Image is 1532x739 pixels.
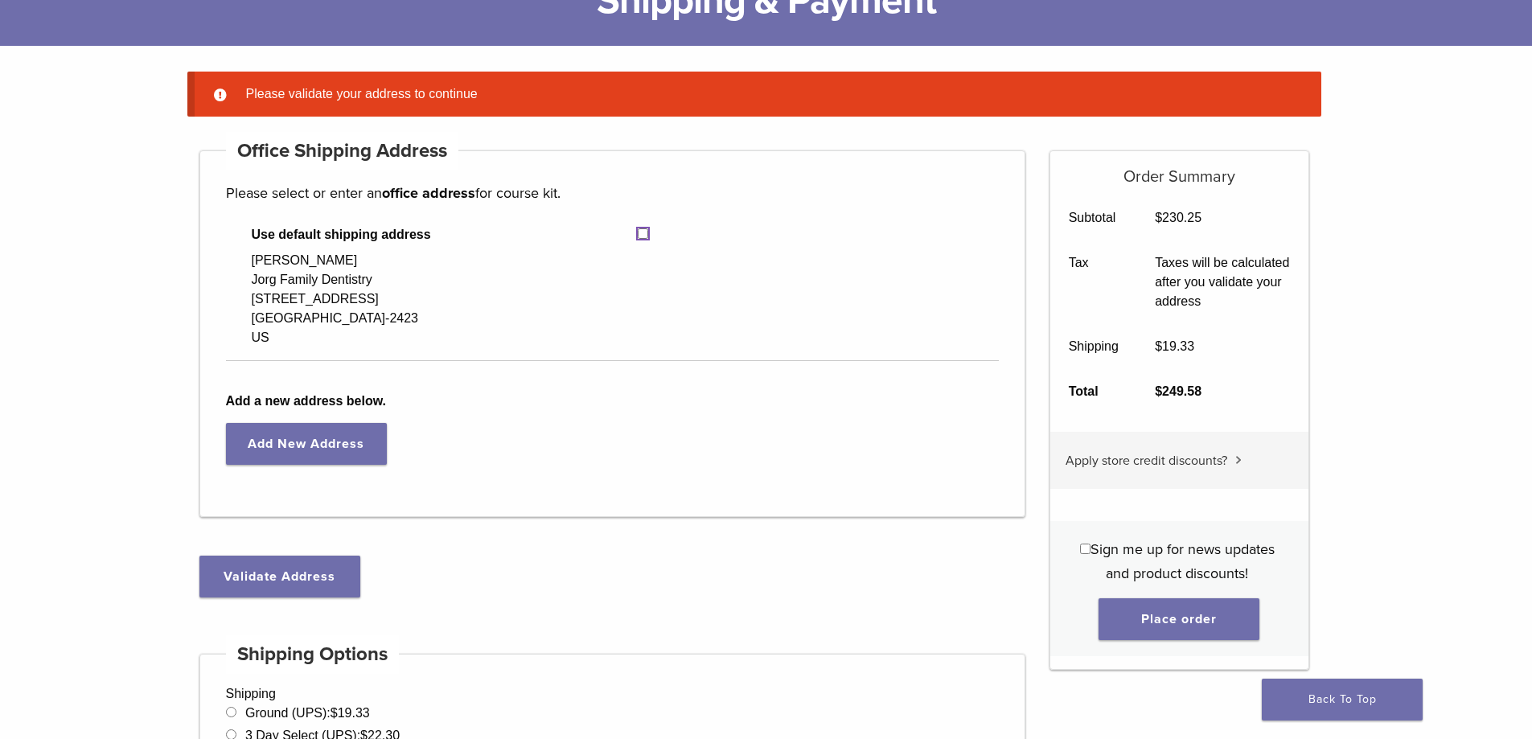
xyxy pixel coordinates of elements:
th: Total [1050,369,1137,414]
span: $ [331,706,338,720]
span: Use default shipping address [252,225,639,244]
bdi: 19.33 [1155,339,1194,353]
h5: Order Summary [1050,151,1308,187]
b: Add a new address below. [226,392,1000,411]
label: Ground (UPS): [245,706,370,720]
button: Validate Address [199,556,360,597]
span: $ [1155,384,1162,398]
a: Back To Top [1262,679,1423,721]
p: Please select or enter an for course kit. [226,181,1000,205]
span: $ [1155,339,1162,353]
bdi: 249.58 [1155,384,1201,398]
div: [PERSON_NAME] Jorg Family Dentistry [STREET_ADDRESS] [GEOGRAPHIC_DATA]-2423 US [252,251,418,347]
h4: Office Shipping Address [226,132,459,170]
strong: office address [382,184,475,202]
td: Taxes will be calculated after you validate your address [1137,240,1308,324]
span: $ [1155,211,1162,224]
button: Place order [1099,598,1259,640]
th: Tax [1050,240,1137,324]
img: caret.svg [1235,456,1242,464]
a: Add New Address [226,423,387,465]
li: Please validate your address to continue [240,84,1296,104]
bdi: 19.33 [331,706,370,720]
span: Sign me up for news updates and product discounts! [1090,540,1275,582]
th: Subtotal [1050,195,1137,240]
span: Apply store credit discounts? [1066,453,1227,469]
input: Sign me up for news updates and product discounts! [1080,544,1090,554]
h4: Shipping Options [226,635,400,674]
bdi: 230.25 [1155,211,1201,224]
th: Shipping [1050,324,1137,369]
